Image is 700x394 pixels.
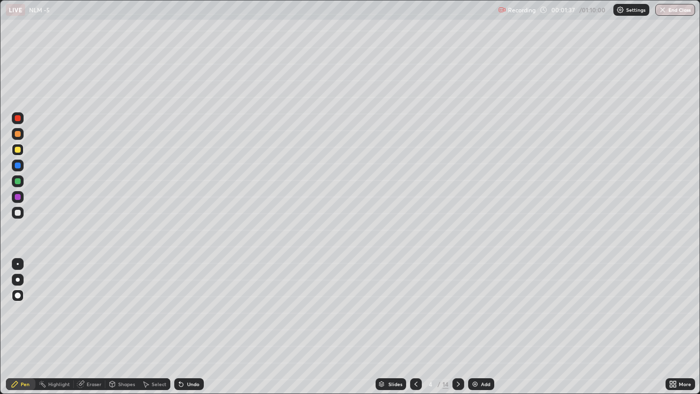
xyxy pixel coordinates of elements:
div: Slides [388,382,402,387]
button: End Class [655,4,695,16]
p: NLM -5 [29,6,50,14]
div: 14 [443,380,448,389]
div: Eraser [87,382,101,387]
div: 4 [426,381,436,387]
div: Pen [21,382,30,387]
div: Highlight [48,382,70,387]
img: recording.375f2c34.svg [498,6,506,14]
img: end-class-cross [659,6,667,14]
div: / [438,381,441,387]
div: Select [152,382,166,387]
div: Undo [187,382,199,387]
div: More [679,382,691,387]
p: LIVE [9,6,22,14]
img: add-slide-button [471,380,479,388]
p: Settings [626,7,645,12]
p: Recording [508,6,536,14]
div: Add [481,382,490,387]
div: Shapes [118,382,135,387]
img: class-settings-icons [616,6,624,14]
